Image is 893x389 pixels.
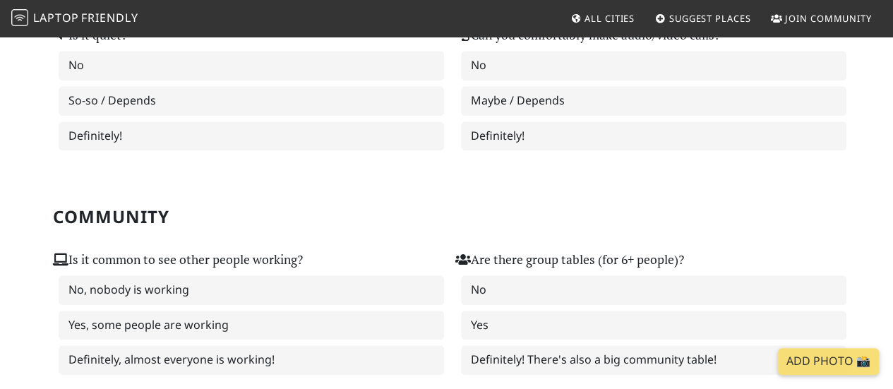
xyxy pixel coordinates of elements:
label: Definitely, almost everyone is working! [59,345,444,375]
span: Suggest Places [669,12,751,25]
h2: Community [53,207,841,227]
label: So-so / Depends [59,86,444,116]
a: LaptopFriendly LaptopFriendly [11,6,138,31]
label: Yes [461,311,846,340]
a: Join Community [765,6,877,31]
label: Maybe / Depends [461,86,846,116]
span: Friendly [81,10,138,25]
a: Suggest Places [649,6,757,31]
label: Are there group tables (for 6+ people)? [455,250,684,270]
a: All Cities [565,6,640,31]
label: Yes, some people are working [59,311,444,340]
label: No, nobody is working [59,275,444,305]
label: Definitely! There's also a big community table! [461,345,846,375]
span: Join Community [785,12,872,25]
label: No [461,275,846,305]
label: Definitely! [461,121,846,151]
label: No [461,51,846,80]
img: LaptopFriendly [11,9,28,26]
label: Definitely! [59,121,444,151]
span: All Cities [585,12,635,25]
span: Laptop [33,10,79,25]
label: No [59,51,444,80]
label: Is it common to see other people working? [53,250,303,270]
